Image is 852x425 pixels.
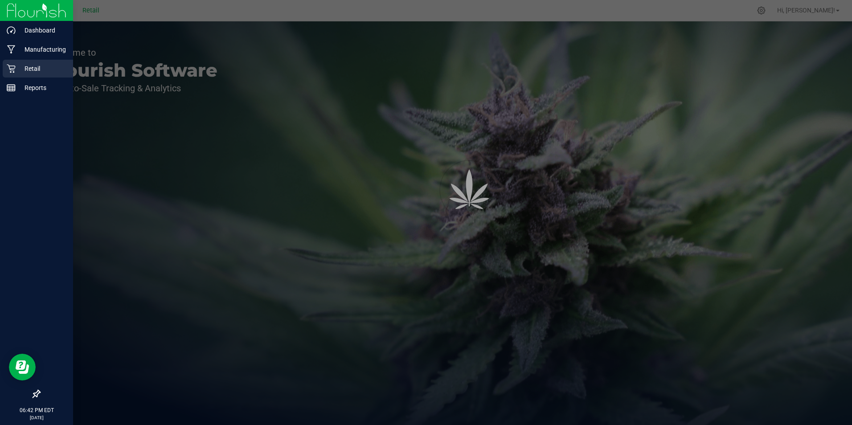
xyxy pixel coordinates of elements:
[16,25,69,36] p: Dashboard
[7,26,16,35] inline-svg: Dashboard
[16,44,69,55] p: Manufacturing
[7,45,16,54] inline-svg: Manufacturing
[16,63,69,74] p: Retail
[7,64,16,73] inline-svg: Retail
[4,406,69,414] p: 06:42 PM EDT
[9,354,36,380] iframe: Resource center
[16,82,69,93] p: Reports
[4,414,69,421] p: [DATE]
[7,83,16,92] inline-svg: Reports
